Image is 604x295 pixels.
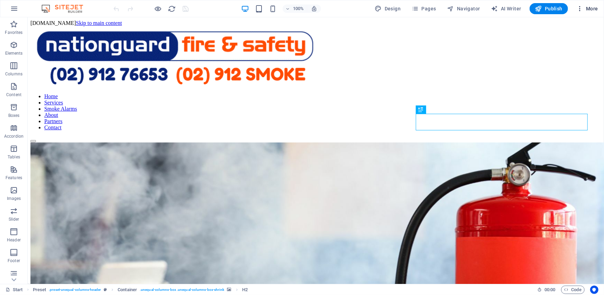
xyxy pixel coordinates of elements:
p: Footer [8,258,20,264]
p: Boxes [8,113,20,118]
span: More [576,5,598,12]
button: 100% [283,4,307,13]
p: Features [6,175,22,181]
span: : [549,287,550,292]
nav: breadcrumb [33,286,248,294]
h6: 100% [293,4,304,13]
i: On resize automatically adjust zoom level to fit chosen device. [311,6,317,12]
div: Design (Ctrl+Alt+Y) [372,3,404,14]
button: Usercentrics [590,286,598,294]
h6: Session time [537,286,556,294]
a: Skip to main content [48,3,94,9]
a: Click to cancel selection. Double-click to open Pages [6,286,23,294]
button: Click here to leave preview mode and continue editing [154,4,162,13]
p: Header [7,237,21,243]
img: Editor Logo [40,4,92,13]
span: Click to select. Double-click to edit [242,286,248,294]
span: Pages [412,5,436,12]
button: Navigator [445,3,483,14]
p: Columns [5,71,22,77]
span: Click to select. Double-click to edit [118,286,137,294]
p: Content [6,92,21,98]
span: Navigator [447,5,480,12]
p: Images [7,196,21,201]
span: . unequal-columns-box .unequal-columns-box-shrink [140,286,224,294]
span: Code [564,286,582,294]
p: Accordion [4,133,24,139]
button: More [574,3,601,14]
span: Design [375,5,401,12]
button: reload [168,4,176,13]
span: AI Writer [491,5,521,12]
span: . preset-unequal-columns-header [49,286,101,294]
p: Favorites [5,30,22,35]
span: Click to select. Double-click to edit [33,286,46,294]
p: Tables [8,154,20,160]
p: Elements [5,50,23,56]
i: Reload page [168,5,176,13]
i: This element contains a background [227,288,231,292]
button: Pages [409,3,439,14]
button: Publish [530,3,568,14]
i: This element is a customizable preset [104,288,107,292]
button: Code [561,286,585,294]
p: Slider [9,216,19,222]
span: 00 00 [544,286,555,294]
button: AI Writer [488,3,524,14]
button: Design [372,3,404,14]
span: Publish [535,5,562,12]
